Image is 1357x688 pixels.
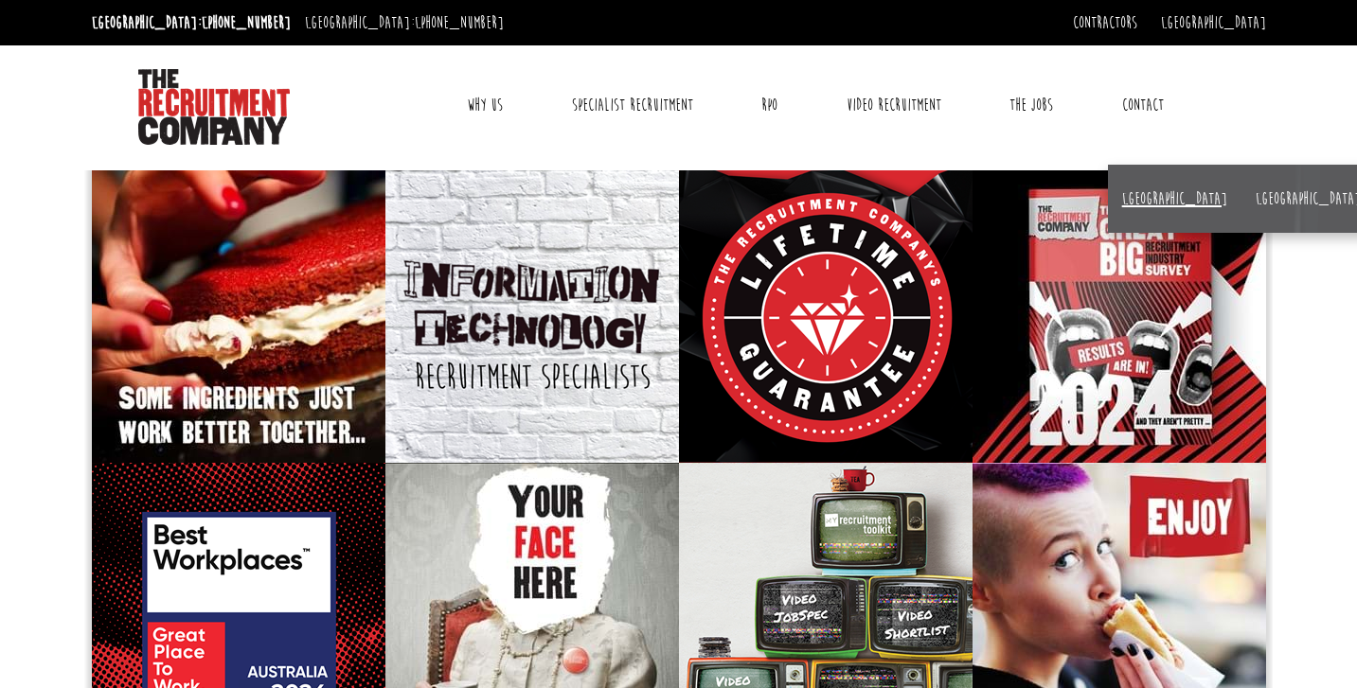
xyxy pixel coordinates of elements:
[1161,12,1266,33] a: [GEOGRAPHIC_DATA]
[995,81,1067,129] a: The Jobs
[300,8,509,38] li: [GEOGRAPHIC_DATA]:
[138,69,290,145] img: The Recruitment Company
[1122,188,1227,209] a: [GEOGRAPHIC_DATA]
[1108,81,1178,129] a: Contact
[453,81,517,129] a: Why Us
[747,81,792,129] a: RPO
[87,8,295,38] li: [GEOGRAPHIC_DATA]:
[1073,12,1137,33] a: Contractors
[415,12,504,33] a: [PHONE_NUMBER]
[832,81,955,129] a: Video Recruitment
[202,12,291,33] a: [PHONE_NUMBER]
[558,81,707,129] a: Specialist Recruitment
